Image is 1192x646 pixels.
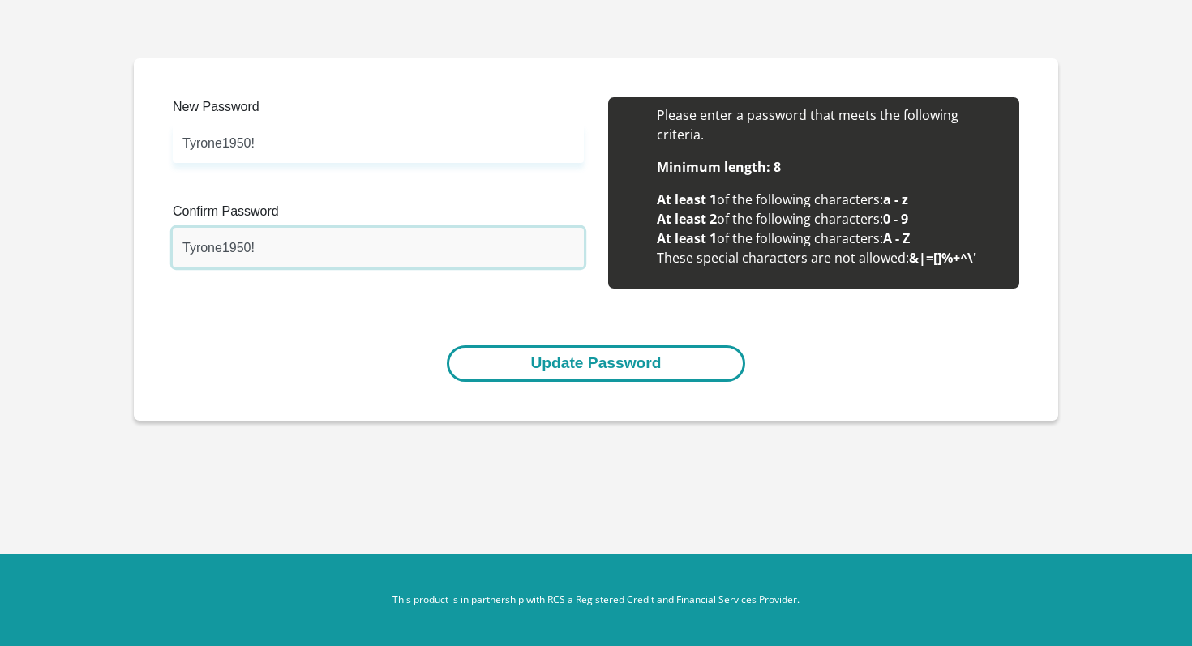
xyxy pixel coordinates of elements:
[173,97,584,123] label: New Password
[883,210,908,228] b: 0 - 9
[657,158,781,176] b: Minimum length: 8
[657,248,1003,267] li: These special characters are not allowed:
[657,229,717,247] b: At least 1
[657,229,1003,248] li: of the following characters:
[173,228,584,267] input: Confirm Password
[173,202,584,228] label: Confirm Password
[657,210,717,228] b: At least 2
[883,190,908,208] b: a - z
[657,105,1003,144] li: Please enter a password that meets the following criteria.
[657,190,717,208] b: At least 1
[883,229,910,247] b: A - Z
[447,345,744,382] button: Update Password
[173,123,584,163] input: Enter new Password
[146,593,1046,607] p: This product is in partnership with RCS a Registered Credit and Financial Services Provider.
[657,209,1003,229] li: of the following characters:
[657,190,1003,209] li: of the following characters:
[909,249,976,267] b: &|=[]%+^\'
